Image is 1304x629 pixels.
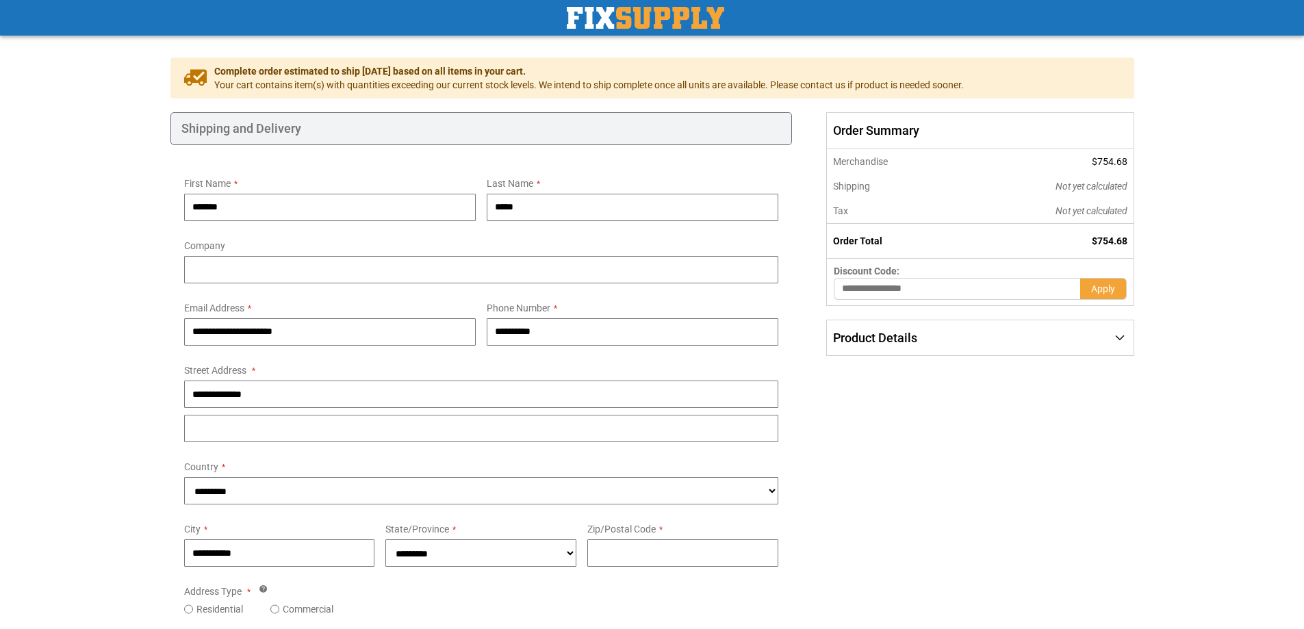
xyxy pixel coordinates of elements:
[184,178,231,189] span: First Name
[567,7,724,29] a: store logo
[833,331,917,345] span: Product Details
[1091,283,1115,294] span: Apply
[283,602,333,616] label: Commercial
[214,64,964,78] span: Complete order estimated to ship [DATE] based on all items in your cart.
[567,7,724,29] img: Fix Industrial Supply
[184,461,218,472] span: Country
[1056,181,1127,192] span: Not yet calculated
[385,524,449,535] span: State/Province
[1080,278,1127,300] button: Apply
[827,149,963,174] th: Merchandise
[184,240,225,251] span: Company
[184,365,246,376] span: Street Address
[184,303,244,313] span: Email Address
[1056,205,1127,216] span: Not yet calculated
[170,112,793,145] div: Shipping and Delivery
[184,524,201,535] span: City
[587,524,656,535] span: Zip/Postal Code
[487,178,533,189] span: Last Name
[214,78,964,92] span: Your cart contains item(s) with quantities exceeding our current stock levels. We intend to ship ...
[834,266,899,277] span: Discount Code:
[184,586,242,597] span: Address Type
[826,112,1134,149] span: Order Summary
[833,181,870,192] span: Shipping
[487,303,550,313] span: Phone Number
[1092,235,1127,246] span: $754.68
[1092,156,1127,167] span: $754.68
[833,235,882,246] strong: Order Total
[196,602,243,616] label: Residential
[827,198,963,224] th: Tax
